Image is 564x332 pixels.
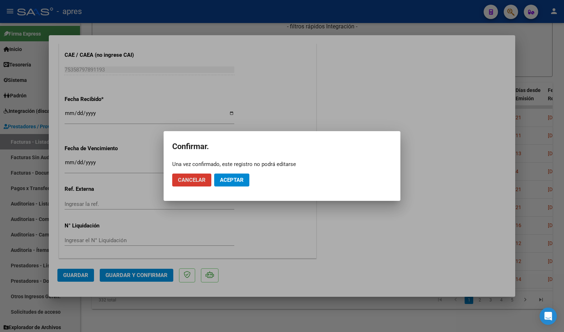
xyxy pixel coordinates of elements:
div: Una vez confirmado, este registro no podrá editarse [172,161,392,168]
span: Cancelar [178,177,206,183]
button: Aceptar [214,174,249,186]
div: Open Intercom Messenger [540,308,557,325]
span: Aceptar [220,177,244,183]
button: Cancelar [172,174,211,186]
h2: Confirmar. [172,140,392,153]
